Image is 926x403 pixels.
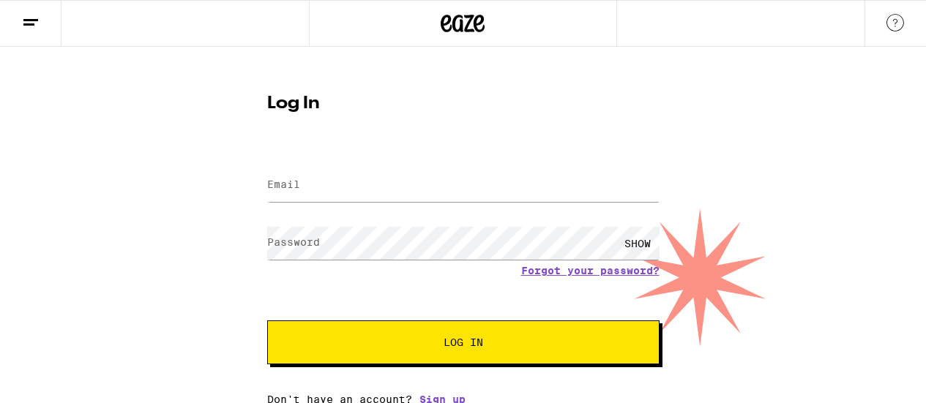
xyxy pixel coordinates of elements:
[616,227,660,260] div: SHOW
[267,95,660,113] h1: Log In
[444,337,483,347] span: Log In
[267,320,660,364] button: Log In
[267,169,660,202] input: Email
[267,178,300,190] label: Email
[267,236,320,248] label: Password
[521,265,660,276] a: Forgot your password?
